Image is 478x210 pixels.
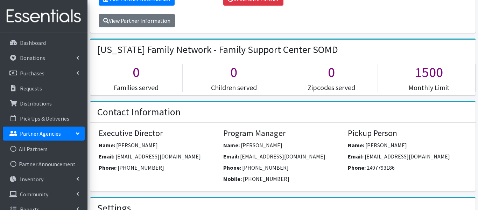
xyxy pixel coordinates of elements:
a: Donations [3,51,85,65]
p: Dashboard [20,39,46,46]
label: Name: [99,141,115,149]
h5: Monthly Limit [383,83,475,92]
h4: Pickup Person [348,128,467,138]
a: Requests [3,81,85,95]
p: Requests [20,85,42,92]
label: Name: [223,141,240,149]
a: Dashboard [3,36,85,50]
a: Partner Announcement [3,157,85,171]
span: [EMAIL_ADDRESS][DOMAIN_NAME] [240,153,325,160]
h5: Families served [90,83,182,92]
h2: Contact Information [97,106,181,118]
p: Donations [20,54,45,61]
label: Email: [223,152,239,161]
span: [PERSON_NAME] [365,142,407,149]
h1: 0 [90,64,182,81]
a: View Partner Information [99,14,175,27]
label: Email: [99,152,114,161]
a: Inventory [3,172,85,186]
h4: Executive Director [99,128,218,138]
p: Pick Ups & Deliveries [20,115,69,122]
span: [PHONE_NUMBER] [118,164,164,171]
label: Phone: [223,163,241,172]
img: HumanEssentials [3,5,85,28]
label: Phone: [348,163,366,172]
h1: 1500 [383,64,475,81]
label: Name: [348,141,364,149]
span: [PERSON_NAME] [116,142,158,149]
h5: Zipcodes served [286,83,378,92]
span: [EMAIL_ADDRESS][DOMAIN_NAME] [115,153,201,160]
label: Mobile: [223,175,242,183]
p: Purchases [20,70,44,77]
h4: Program Manager [223,128,343,138]
a: All Partners [3,142,85,156]
p: Community [20,191,48,198]
h5: Children served [188,83,280,92]
h1: 0 [286,64,378,81]
p: Partner Agencies [20,130,61,137]
span: [PHONE_NUMBER] [243,175,289,182]
label: Email: [348,152,364,161]
h1: 0 [188,64,280,81]
a: Pick Ups & Deliveries [3,111,85,126]
p: Distributions [20,100,52,107]
a: Purchases [3,66,85,80]
p: Inventory [20,176,43,183]
h2: [US_STATE] Family Network - Family Support Center SOMD [97,44,338,56]
a: Community [3,187,85,201]
label: Phone: [99,163,117,172]
a: Distributions [3,96,85,110]
span: [PERSON_NAME] [241,142,282,149]
span: 2407793186 [367,164,395,171]
span: [PHONE_NUMBER] [242,164,289,171]
a: Partner Agencies [3,127,85,141]
span: [EMAIL_ADDRESS][DOMAIN_NAME] [365,153,450,160]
